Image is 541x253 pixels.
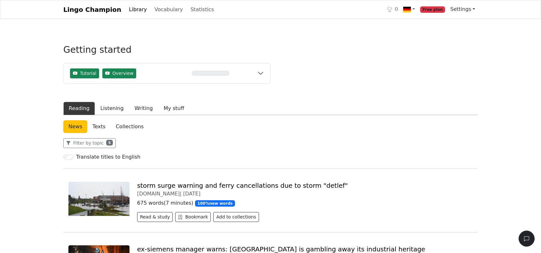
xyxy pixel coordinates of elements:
[418,3,448,16] a: Free plan
[129,102,158,115] button: Writing
[137,182,348,189] a: storm surge warning and ferry cancellations due to storm "detlef"
[213,212,259,222] button: Add to collections
[195,200,235,207] span: 100 % new words
[87,120,111,133] a: Texts
[76,154,140,160] h6: Translate titles to English
[126,3,149,16] a: Library
[158,102,190,115] button: My stuff
[137,245,425,253] a: ex-siemens manager warns: [GEOGRAPHIC_DATA] is gambling away its industrial heritage
[395,5,398,13] span: 0
[106,140,113,146] span: 5
[137,215,176,221] a: Read & study
[385,3,401,16] a: 0
[111,120,149,133] a: Collections
[63,120,87,133] a: News
[448,3,478,16] a: Settings
[137,199,473,207] p: 675 words ( 7 minutes )
[68,182,129,216] img: sturmflut-140.jpg
[188,3,216,16] a: Statistics
[420,6,445,13] span: Free plan
[403,6,411,13] img: de.svg
[70,68,99,78] button: Tutorial
[112,70,133,77] span: Overview
[102,68,136,78] button: Overview
[95,102,129,115] button: Listening
[152,3,185,16] a: Vocabulary
[64,63,270,83] button: TutorialOverview
[63,138,116,148] button: Filter by topic5
[137,212,173,222] button: Read & study
[183,191,200,197] span: [DATE]
[63,44,270,60] h3: Getting started
[63,3,121,16] a: Lingo Champion
[175,212,211,222] button: Bookmark
[137,191,473,197] div: [DOMAIN_NAME] |
[63,102,95,115] button: Reading
[80,70,96,77] span: Tutorial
